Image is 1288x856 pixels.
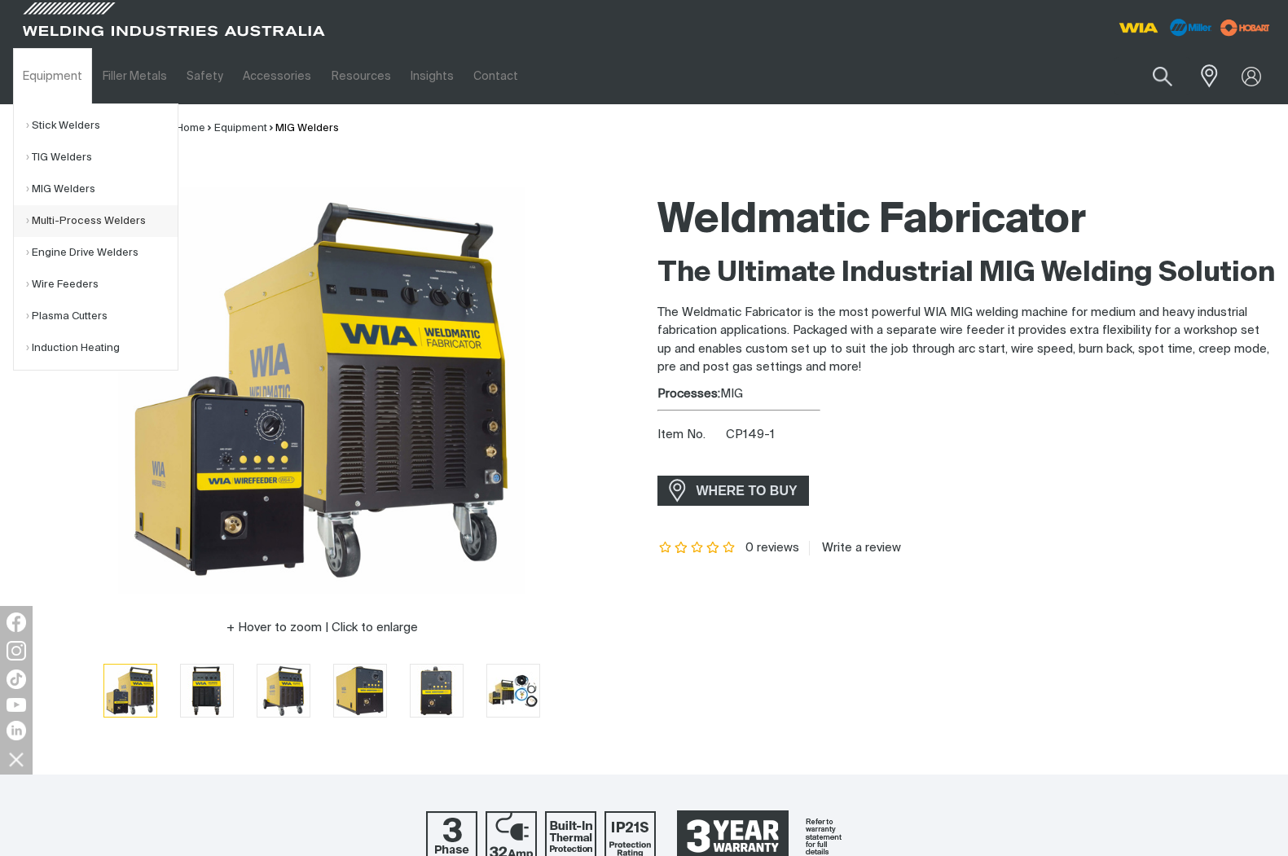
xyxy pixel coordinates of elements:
nav: Breadcrumb [176,121,339,137]
div: MIG [657,385,1276,404]
a: Engine Drive Welders [26,237,178,269]
img: Weldmatic Fabricator [487,665,539,716]
button: Go to slide 3 [257,664,310,718]
img: Weldmatic Fabricator [118,187,525,594]
p: The Weldmatic Fabricator is the most powerful WIA MIG welding machine for medium and heavy indust... [657,304,1276,377]
a: Insights [401,48,464,104]
a: MIG Welders [26,173,178,205]
nav: Main [13,48,960,104]
span: Rating: {0} [657,542,737,554]
button: Go to slide 2 [180,664,234,718]
a: MIG Welders [275,123,339,134]
button: Go to slide 5 [410,664,464,718]
span: WHERE TO BUY [686,478,808,504]
a: Write a review [809,541,901,555]
button: Go to slide 1 [103,664,157,718]
button: Hover to zoom | Click to enlarge [217,618,428,638]
img: hide socials [2,745,30,773]
a: Resources [322,48,401,104]
a: Equipment [214,123,267,134]
span: 0 reviews [745,542,799,554]
a: Induction Heating [26,332,178,364]
ul: Equipment Submenu [13,103,178,371]
a: WHERE TO BUY [657,476,810,506]
img: Weldmatic Fabricator [411,665,463,717]
a: TIG Welders [26,142,178,173]
a: Plasma Cutters [26,301,178,332]
img: miller [1215,15,1275,40]
img: Weldmatic Fabricator [181,665,233,717]
span: Item No. [657,426,723,445]
a: Wire Feeders [26,269,178,301]
a: Home [176,123,205,134]
button: Search products [1135,57,1190,95]
button: Go to slide 4 [333,664,387,718]
strong: Processes: [657,388,720,400]
img: Weldmatic Fabricator [257,665,310,717]
img: Weldmatic Fabricator [104,665,156,717]
h2: The Ultimate Industrial MIG Welding Solution [657,256,1276,292]
input: Product name or item number... [1114,57,1190,95]
a: Safety [177,48,233,104]
img: YouTube [7,698,26,712]
a: Accessories [233,48,321,104]
h1: Weldmatic Fabricator [657,195,1276,248]
img: Facebook [7,612,26,632]
img: Weldmatic Fabricator [334,665,386,717]
a: Multi-Process Welders [26,205,178,237]
a: Filler Metals [92,48,176,104]
a: Contact [464,48,528,104]
a: Stick Welders [26,110,178,142]
button: Go to slide 6 [486,664,540,718]
img: LinkedIn [7,721,26,740]
img: TikTok [7,669,26,689]
a: Equipment [13,48,92,104]
img: Instagram [7,641,26,661]
span: CP149-1 [726,428,775,441]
